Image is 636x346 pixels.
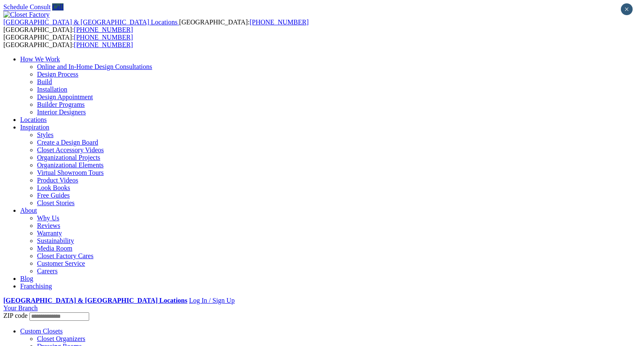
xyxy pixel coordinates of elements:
a: Closet Factory Cares [37,252,93,259]
a: Virtual Showroom Tours [37,169,104,176]
a: Customer Service [37,260,85,267]
a: Installation [37,86,67,93]
a: [PHONE_NUMBER] [249,18,308,26]
a: [PHONE_NUMBER] [74,26,133,33]
a: Warranty [37,230,62,237]
a: Build [37,78,52,85]
a: Closet Stories [37,199,74,206]
a: Product Videos [37,177,78,184]
a: Reviews [37,222,60,229]
a: Sustainability [37,237,74,244]
button: Close [621,3,633,15]
img: Closet Factory [3,11,50,18]
a: Closet Organizers [37,335,85,342]
a: Inspiration [20,124,49,131]
span: [GEOGRAPHIC_DATA] & [GEOGRAPHIC_DATA] Locations [3,18,178,26]
a: [PHONE_NUMBER] [74,41,133,48]
a: Online and In-Home Design Consultations [37,63,152,70]
a: Blog [20,275,33,282]
span: [GEOGRAPHIC_DATA]: [GEOGRAPHIC_DATA]: [3,18,309,33]
a: Custom Closets [20,328,63,335]
a: Franchising [20,283,52,290]
input: Enter your Zip code [29,312,89,321]
a: [GEOGRAPHIC_DATA] & [GEOGRAPHIC_DATA] Locations [3,297,187,304]
a: [GEOGRAPHIC_DATA] & [GEOGRAPHIC_DATA] Locations [3,18,179,26]
a: Locations [20,116,47,123]
a: Interior Designers [37,108,86,116]
a: Create a Design Board [37,139,98,146]
a: Call [52,3,64,11]
span: ZIP code [3,312,28,319]
a: Styles [37,131,53,138]
a: [PHONE_NUMBER] [74,34,133,41]
a: Careers [37,267,58,275]
a: How We Work [20,55,60,63]
a: Why Us [37,214,59,222]
a: Look Books [37,184,70,191]
a: Builder Programs [37,101,85,108]
a: Media Room [37,245,72,252]
a: Closet Accessory Videos [37,146,104,153]
a: Organizational Elements [37,161,103,169]
a: Design Process [37,71,78,78]
a: Organizational Projects [37,154,100,161]
a: Your Branch [3,304,37,312]
a: About [20,207,37,214]
a: Design Appointment [37,93,93,100]
a: Schedule Consult [3,3,50,11]
a: Log In / Sign Up [189,297,234,304]
a: Free Guides [37,192,70,199]
span: [GEOGRAPHIC_DATA]: [GEOGRAPHIC_DATA]: [3,34,133,48]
